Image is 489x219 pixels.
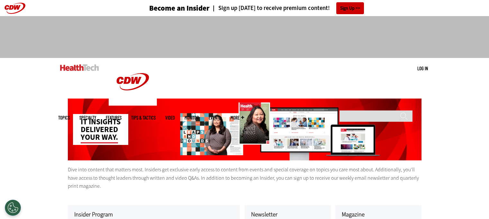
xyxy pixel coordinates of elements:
a: MonITor [185,115,199,120]
h3: Newsletter [251,212,324,218]
span: More [231,115,244,120]
h3: Magazine [342,212,415,218]
a: Sign up [DATE] to receive premium content! [210,5,330,11]
a: Video [165,115,175,120]
div: User menu [417,65,428,72]
a: Become an Insider [125,5,210,12]
span: Topics [58,115,70,120]
img: Home [60,64,99,71]
span: your way. [81,132,118,143]
a: Tips & Tactics [131,115,156,120]
span: Specialty [79,115,96,120]
a: CDW [109,100,157,107]
p: Dive into content that matters most. Insiders get exclusive early access to content from events a... [68,166,421,190]
div: IT insights delivered [73,114,128,145]
div: Cookies Settings [5,200,21,216]
a: Log in [417,65,428,71]
iframe: advertisement [128,23,362,52]
h3: Insider Program [74,212,233,218]
a: Features [106,115,122,120]
a: Events [209,115,221,120]
a: Sign Up [336,2,364,14]
button: Open Preferences [5,200,21,216]
h3: Become an Insider [149,5,210,12]
img: Home [109,58,157,106]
